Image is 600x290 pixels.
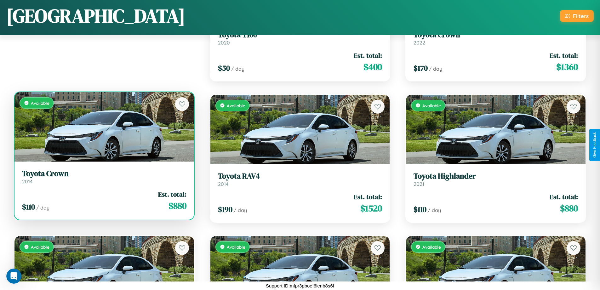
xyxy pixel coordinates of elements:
a: Toyota Crown2022 [414,30,578,46]
span: 2021 [414,181,424,187]
h3: Toyota Highlander [414,172,578,181]
span: 2014 [22,178,33,185]
span: $ 190 [218,204,232,215]
div: Filters [573,13,589,19]
span: Est. total: [550,192,578,201]
span: Available [227,103,245,108]
span: Est. total: [354,51,382,60]
span: $ 400 [363,61,382,73]
span: Est. total: [550,51,578,60]
span: 2014 [218,181,229,187]
span: $ 170 [414,63,428,73]
span: / day [234,207,247,213]
span: $ 1360 [556,61,578,73]
span: $ 880 [169,199,186,212]
iframe: Intercom live chat [6,269,21,284]
a: Toyota T1002020 [218,30,382,46]
h3: Toyota RAV4 [218,172,382,181]
h3: Toyota Crown [414,30,578,39]
span: / day [36,204,49,211]
span: $ 1520 [360,202,382,215]
span: Est. total: [354,192,382,201]
span: 2022 [414,39,425,46]
span: Available [422,244,441,250]
span: Available [31,100,49,106]
span: Est. total: [158,190,186,199]
a: Toyota Highlander2021 [414,172,578,187]
span: $ 110 [414,204,426,215]
span: Available [227,244,245,250]
span: $ 50 [218,63,230,73]
h3: Toyota T100 [218,30,382,39]
span: $ 880 [560,202,578,215]
span: $ 110 [22,202,35,212]
p: Support ID: mfpr3pboef6lenb8s6f [266,281,334,290]
a: Toyota Crown2014 [22,169,186,185]
h3: Toyota Crown [22,169,186,178]
span: Available [422,103,441,108]
span: 2020 [218,39,230,46]
span: / day [429,66,442,72]
h1: [GEOGRAPHIC_DATA] [6,3,185,29]
button: Filters [560,10,594,22]
span: / day [231,66,244,72]
div: Give Feedback [592,132,597,158]
span: Available [31,244,49,250]
span: / day [428,207,441,213]
a: Toyota RAV42014 [218,172,382,187]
